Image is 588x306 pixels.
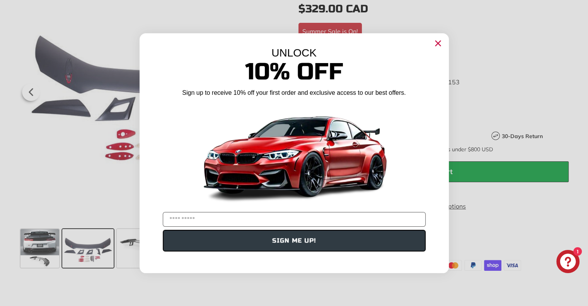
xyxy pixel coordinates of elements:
[198,100,391,209] img: Banner showing BMW 4 Series Body kit
[432,37,444,50] button: Close dialog
[182,89,406,96] span: Sign up to receive 10% off your first order and exclusive access to our best offers.
[163,230,426,251] button: SIGN ME UP!
[245,58,343,86] span: 10% Off
[271,47,317,59] span: UNLOCK
[554,250,582,275] inbox-online-store-chat: Shopify online store chat
[163,212,426,227] input: YOUR EMAIL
